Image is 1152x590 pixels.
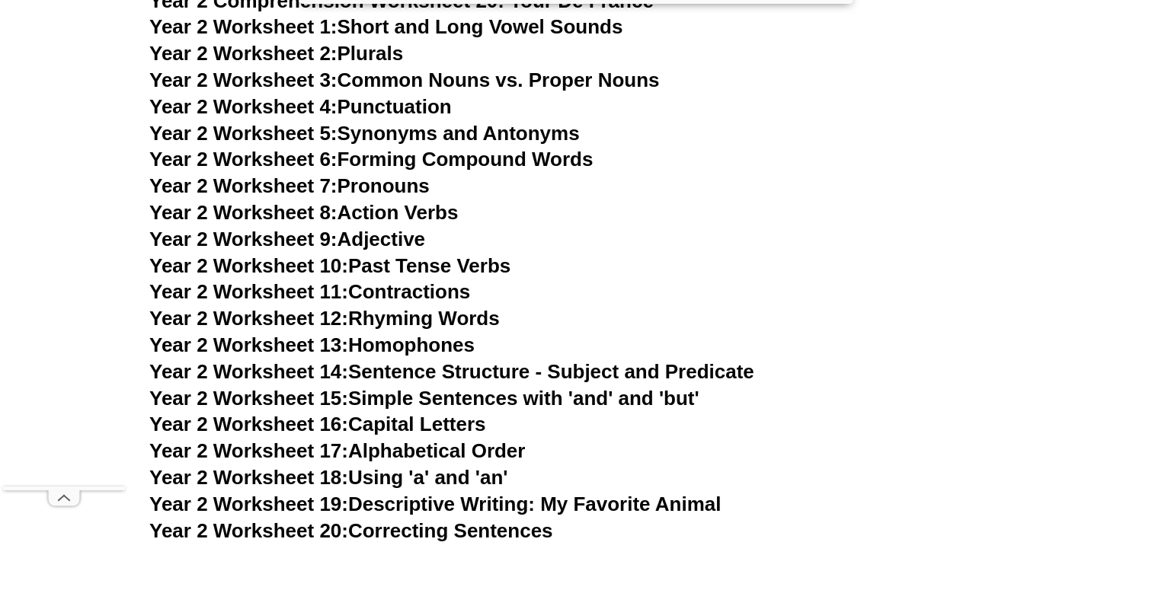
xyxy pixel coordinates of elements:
[149,42,338,65] span: Year 2 Worksheet 2:
[149,280,470,303] a: Year 2 Worksheet 11:Contractions
[149,387,348,410] span: Year 2 Worksheet 15:
[149,122,338,145] span: Year 2 Worksheet 5:
[149,333,348,356] span: Year 2 Worksheet 13:
[3,30,125,486] iframe: Advertisement
[149,69,338,91] span: Year 2 Worksheet 3:
[149,122,580,145] a: Year 2 Worksheet 5:Synonyms and Antonyms
[149,387,699,410] a: Year 2 Worksheet 15:Simple Sentences with 'and' and 'but'
[149,493,348,515] span: Year 2 Worksheet 19:
[149,15,622,38] a: Year 2 Worksheet 1:Short and Long Vowel Sounds
[149,174,430,197] a: Year 2 Worksheet 7:Pronouns
[891,418,1152,590] iframe: Chat Widget
[149,201,458,224] a: Year 2 Worksheet 8:Action Verbs
[149,148,593,171] a: Year 2 Worksheet 6:Forming Compound Words
[149,201,338,224] span: Year 2 Worksheet 8:
[149,413,348,435] span: Year 2 Worksheet 16:
[149,307,348,330] span: Year 2 Worksheet 12:
[149,493,721,515] a: Year 2 Worksheet 19:Descriptive Writing: My Favorite Animal
[149,439,348,462] span: Year 2 Worksheet 17:
[149,519,553,542] a: Year 2 Worksheet 20:Correcting Sentences
[149,466,348,489] span: Year 2 Worksheet 18:
[149,280,348,303] span: Year 2 Worksheet 11:
[149,466,507,489] a: Year 2 Worksheet 18:Using 'a' and 'an'
[149,333,475,356] a: Year 2 Worksheet 13:Homophones
[149,95,452,118] a: Year 2 Worksheet 4:Punctuation
[149,148,338,171] span: Year 2 Worksheet 6:
[149,228,338,250] span: Year 2 Worksheet 9:
[149,254,510,277] a: Year 2 Worksheet 10:Past Tense Verbs
[149,519,348,542] span: Year 2 Worksheet 20:
[149,42,403,65] a: Year 2 Worksheet 2:Plurals
[149,69,660,91] a: Year 2 Worksheet 3:Common Nouns vs. Proper Nouns
[149,360,348,383] span: Year 2 Worksheet 14:
[149,254,348,277] span: Year 2 Worksheet 10:
[149,439,525,462] a: Year 2 Worksheet 17:Alphabetical Order
[149,174,338,197] span: Year 2 Worksheet 7:
[149,15,338,38] span: Year 2 Worksheet 1:
[149,360,754,383] a: Year 2 Worksheet 14:Sentence Structure - Subject and Predicate
[149,95,338,118] span: Year 2 Worksheet 4:
[149,413,485,435] a: Year 2 Worksheet 16:Capital Letters
[149,228,425,250] a: Year 2 Worksheet 9:Adjective
[149,307,500,330] a: Year 2 Worksheet 12:Rhyming Words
